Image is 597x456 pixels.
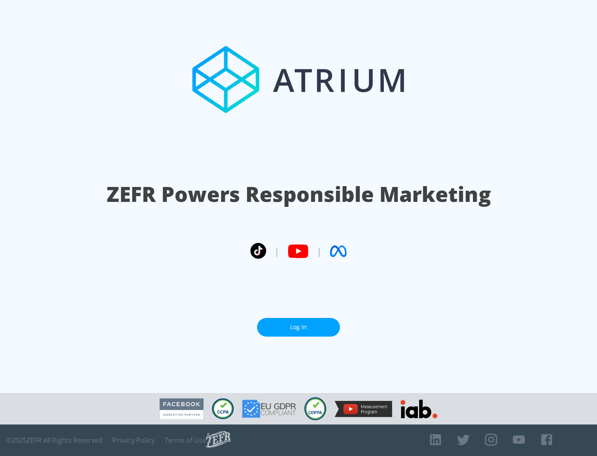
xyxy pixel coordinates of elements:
img: CCPA Compliant [212,398,234,419]
h1: ZEFR Powers Responsible Marketing [107,180,491,209]
a: Log In [257,318,340,337]
img: YouTube Measurement Program [335,401,392,417]
a: Terms of Use [165,436,206,444]
img: IAB [400,400,437,418]
a: Privacy Policy [112,436,155,444]
span: | [274,245,279,257]
img: Facebook Marketing Partner [160,398,204,420]
img: COPPA Compliant [304,397,326,420]
span: © 2025 ZEFR All Rights Reserved [6,436,102,444]
img: GDPR Compliant [242,400,296,418]
span: | [317,245,322,257]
